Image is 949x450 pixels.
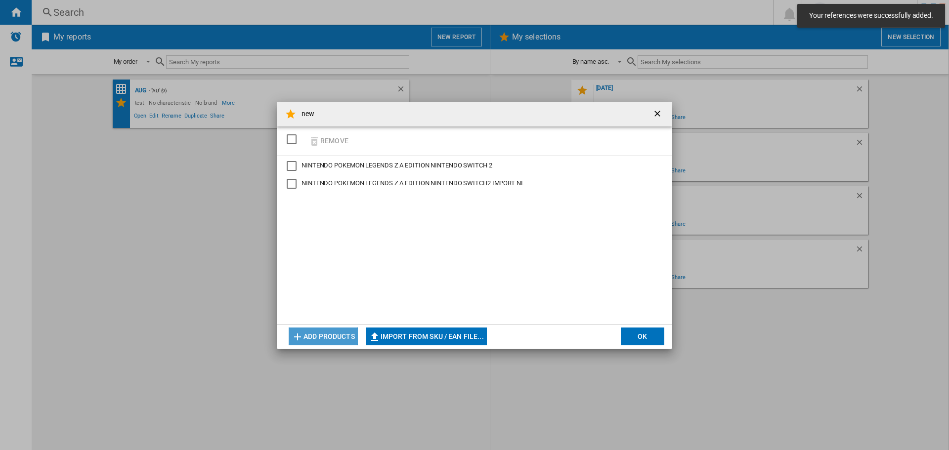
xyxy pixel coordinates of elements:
[297,109,314,119] h4: new
[287,179,662,189] md-checkbox: NINTENDO POKEMON LEGENDS Z A EDITION NINTENDO SWITCH2 IMPORT NL
[621,327,664,345] button: OK
[287,131,302,148] md-checkbox: SELECTIONS.EDITION_POPUP.SELECT_DESELECT
[289,327,358,345] button: Add products
[648,104,668,124] button: getI18NText('BUTTONS.CLOSE_DIALOG')
[302,162,492,169] span: NINTENDO POKEMON LEGENDS Z A EDITION NINTENDO SWITCH 2
[302,179,524,187] span: NINTENDO POKEMON LEGENDS Z A EDITION NINTENDO SWITCH2 IMPORT NL
[287,161,654,171] md-checkbox: NINTENDO POKEMON LEGENDS Z A EDITION NINTENDO SWITCH 2
[806,11,936,21] span: Your references were successfully added.
[652,109,664,121] ng-md-icon: getI18NText('BUTTONS.CLOSE_DIALOG')
[305,129,351,153] button: Remove
[366,327,487,345] button: Import from SKU / EAN file...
